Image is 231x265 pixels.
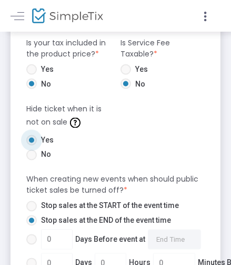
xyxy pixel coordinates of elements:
[37,149,51,160] span: No
[70,118,81,128] img: question-mark
[37,201,179,212] span: Stop sales at the START of the event time
[37,230,201,250] span: Days Before event at
[26,174,205,196] m-panel-subtitle: When creating new events when should public ticket sales be turned off?
[131,64,148,75] span: Yes
[120,37,205,60] m-panel-subtitle: Is Service Fee Taxable?
[148,230,201,250] input: Days Before event at
[37,64,54,75] span: Yes
[37,215,171,226] span: Stop sales at the END of the event time
[26,103,116,131] m-panel-subtitle: Hide ticket when it is not on sale
[37,135,54,146] span: Yes
[131,79,145,90] span: No
[26,37,111,60] m-panel-subtitle: Is your tax included in the product price?
[37,79,51,90] span: No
